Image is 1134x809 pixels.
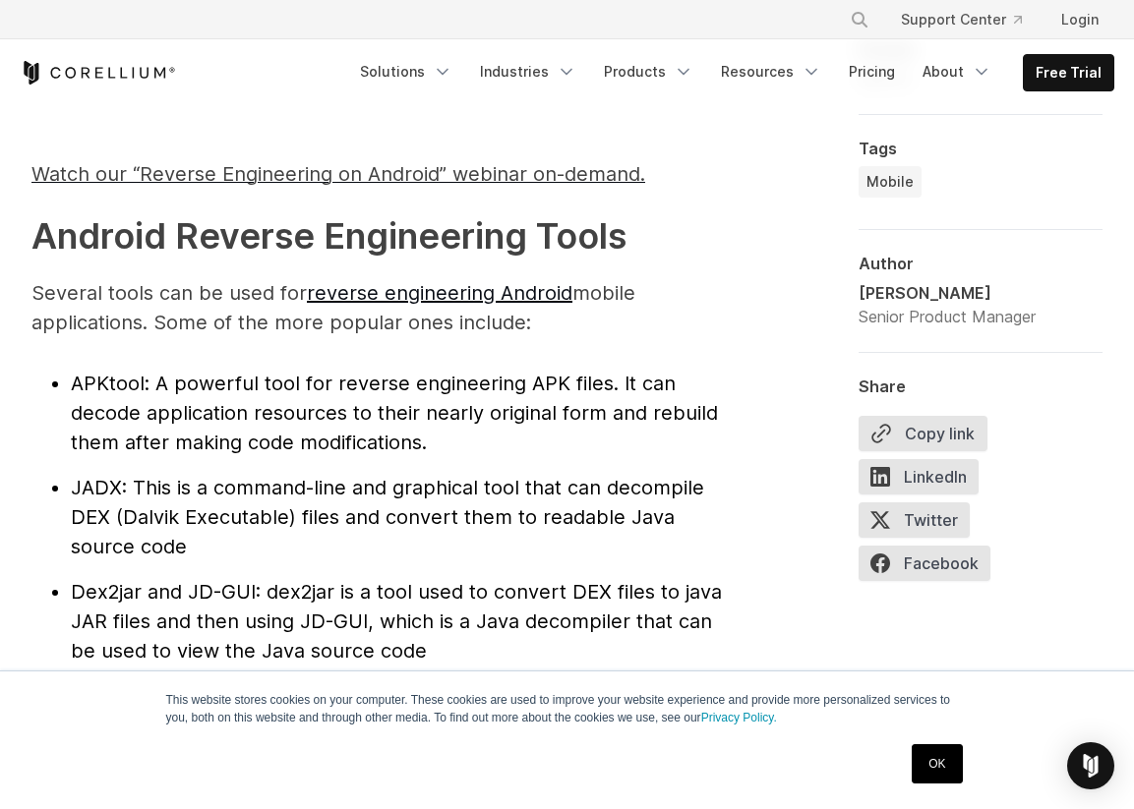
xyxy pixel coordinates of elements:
span: : This is a command-line and graphical tool that can decompile DEX (Dalvik Executable) files and ... [71,476,704,558]
a: Support Center [885,2,1038,37]
a: Mobile [859,166,922,198]
a: Facebook [859,546,1002,589]
a: Solutions [348,54,464,89]
span: Watch our “Reverse Engineering on Android” webinar on-demand. [31,162,645,186]
a: Pricing [837,54,907,89]
a: Industries [468,54,588,89]
div: Share [859,376,1103,396]
p: This website stores cookies on your computer. These cookies are used to improve your website expe... [166,691,969,726]
a: OK [912,744,962,783]
div: Senior Product Manager [859,305,1036,328]
span: : A powerful tool for reverse engineering APK files. It can decode application resources to their... [71,372,718,454]
a: About [911,54,1003,89]
span: Mobile [866,172,914,192]
span: LinkedIn [859,459,979,494]
div: Navigation Menu [826,2,1114,37]
a: Privacy Policy. [701,711,777,724]
a: Watch our “Reverse Engineering on Android” webinar on-demand. [31,170,645,184]
button: Copy link [859,416,987,451]
span: : dex2jar is a tool used to convert DEX files to java JAR files and then using JD-GUI, which is a... [71,580,722,663]
a: Login [1045,2,1114,37]
a: Products [592,54,705,89]
p: Several tools can be used for mobile applications. Some of the more popular ones include: [31,278,735,337]
a: reverse engineering Android [307,281,572,305]
strong: Android Reverse Engineering Tools [31,214,627,258]
span: JADX [71,476,122,499]
div: [PERSON_NAME] [859,281,1036,305]
a: LinkedIn [859,459,990,502]
div: Open Intercom Messenger [1067,742,1114,789]
a: Twitter [859,502,982,546]
span: Facebook [859,546,990,581]
a: Corellium Home [20,61,176,85]
span: Twitter [859,502,970,538]
span: APKtool [71,372,145,395]
a: Free Trial [1024,55,1113,90]
button: Search [842,2,877,37]
div: Navigation Menu [348,54,1114,91]
div: Tags [859,139,1103,158]
span: Dex2jar and JD-GUI [71,580,256,604]
a: Resources [709,54,833,89]
div: Author [859,254,1103,273]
